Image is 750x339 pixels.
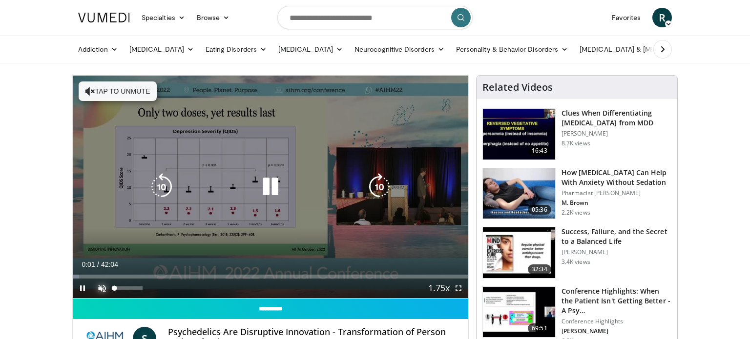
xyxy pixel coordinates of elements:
[78,13,130,22] img: VuMedi Logo
[73,275,468,279] div: Progress Bar
[272,40,349,59] a: [MEDICAL_DATA]
[562,209,590,217] p: 2.2K views
[562,286,671,316] h3: Conference Highlights: When the Patient Isn't Getting Better - A Psy…
[97,260,99,268] span: /
[606,8,646,27] a: Favorites
[562,140,590,147] p: 8.7K views
[528,264,551,274] span: 32:34
[483,168,555,219] img: 7bfe4765-2bdb-4a7e-8d24-83e30517bd33.150x105_q85_crop-smart_upscale.jpg
[562,227,671,246] h3: Success, Failure, and the Secret to a Balanced Life
[483,227,555,278] img: 7307c1c9-cd96-462b-8187-bd7a74dc6cb1.150x105_q85_crop-smart_upscale.jpg
[73,279,92,298] button: Pause
[200,40,272,59] a: Eating Disorders
[562,327,671,335] p: [PERSON_NAME]
[191,8,236,27] a: Browse
[562,168,671,187] h3: How [MEDICAL_DATA] Can Help With Anxiety Without Sedation
[277,6,473,29] input: Search topics, interventions
[73,76,468,299] video-js: Video Player
[482,81,553,93] h4: Related Videos
[528,146,551,156] span: 16:43
[482,227,671,279] a: 32:34 Success, Failure, and the Secret to a Balanced Life [PERSON_NAME] 3.4K views
[82,260,95,268] span: 0:01
[72,40,124,59] a: Addiction
[124,40,200,59] a: [MEDICAL_DATA]
[482,168,671,219] a: 05:36 How [MEDICAL_DATA] Can Help With Anxiety Without Sedation Pharmacist [PERSON_NAME] M. Brown...
[101,260,118,268] span: 42:04
[349,40,450,59] a: Neurocognitive Disorders
[136,8,191,27] a: Specialties
[429,279,449,298] button: Playback Rate
[528,323,551,333] span: 69:51
[79,81,157,101] button: Tap to unmute
[450,40,574,59] a: Personality & Behavior Disorders
[92,279,112,298] button: Unmute
[562,199,671,207] p: M. Brown
[483,287,555,338] img: 4362ec9e-0993-4580-bfd4-8e18d57e1d49.150x105_q85_crop-smart_upscale.jpg
[562,108,671,128] h3: Clues When Differentiating [MEDICAL_DATA] from MDD
[574,40,713,59] a: [MEDICAL_DATA] & [MEDICAL_DATA]
[562,248,671,256] p: [PERSON_NAME]
[562,130,671,138] p: [PERSON_NAME]
[562,258,590,266] p: 3.4K views
[562,318,671,325] p: Conference Highlights
[114,286,142,290] div: Volume Level
[562,189,671,197] p: Pharmacist [PERSON_NAME]
[449,279,468,298] button: Fullscreen
[482,108,671,160] a: 16:43 Clues When Differentiating [MEDICAL_DATA] from MDD [PERSON_NAME] 8.7K views
[483,109,555,160] img: a6520382-d332-4ed3-9891-ee688fa49237.150x105_q85_crop-smart_upscale.jpg
[528,205,551,215] span: 05:36
[652,8,672,27] a: R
